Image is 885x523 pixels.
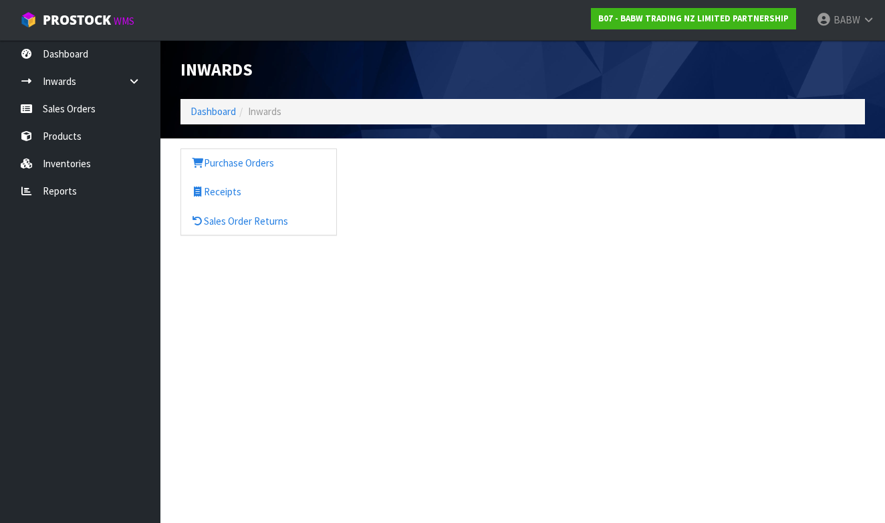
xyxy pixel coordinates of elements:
[114,15,134,27] small: WMS
[834,13,860,26] span: BABW
[181,207,336,235] a: Sales Order Returns
[180,59,253,80] span: Inwards
[248,105,281,118] span: Inwards
[181,178,336,205] a: Receipts
[181,149,336,177] a: Purchase Orders
[43,11,111,29] span: ProStock
[20,11,37,28] img: cube-alt.png
[598,13,789,24] strong: B07 - BABW TRADING NZ LIMITED PARTNERSHIP
[191,105,236,118] a: Dashboard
